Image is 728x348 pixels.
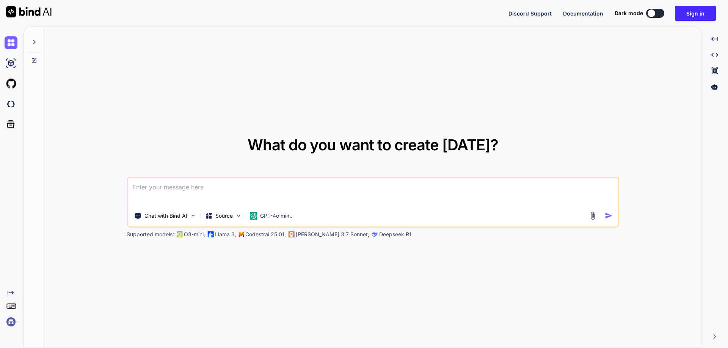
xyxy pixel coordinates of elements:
[508,9,552,17] button: Discord Support
[176,231,182,237] img: GPT-4
[215,212,233,220] p: Source
[190,212,196,219] img: Pick Tools
[238,232,244,237] img: Mistral-AI
[245,231,286,238] p: Codestral 25.01,
[184,231,205,238] p: O3-mini,
[372,231,378,237] img: claude
[563,9,603,17] button: Documentation
[288,231,294,237] img: claude
[5,315,17,328] img: signin
[296,231,369,238] p: [PERSON_NAME] 3.7 Sonnet,
[235,212,242,219] img: Pick Models
[615,9,643,17] span: Dark mode
[5,36,17,49] img: chat
[5,98,17,111] img: darkCloudIdeIcon
[260,212,292,220] p: GPT-4o min..
[207,231,213,237] img: Llama2
[605,212,613,220] img: icon
[508,10,552,17] span: Discord Support
[215,231,236,238] p: Llama 3,
[127,231,174,238] p: Supported models:
[248,136,498,154] span: What do you want to create [DATE]?
[5,57,17,70] img: ai-studio
[5,77,17,90] img: githubLight
[675,6,716,21] button: Sign in
[379,231,411,238] p: Deepseek R1
[563,10,603,17] span: Documentation
[249,212,257,220] img: GPT-4o mini
[6,6,52,17] img: Bind AI
[588,211,597,220] img: attachment
[144,212,187,220] p: Chat with Bind AI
